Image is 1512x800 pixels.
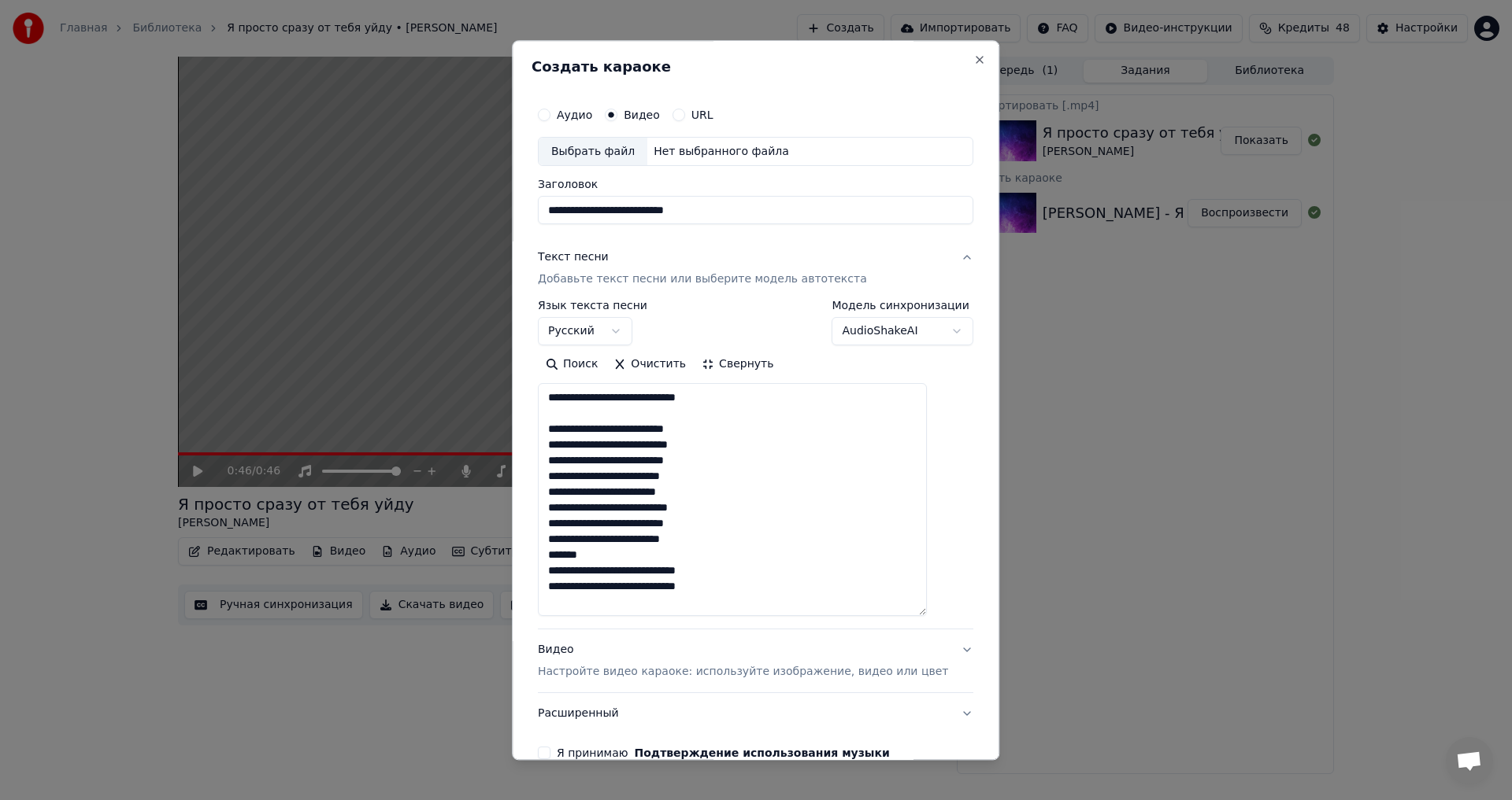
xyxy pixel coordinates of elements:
[538,352,606,378] button: Поиск
[538,630,973,693] button: ВидеоНастройте видео караоке: используйте изображение, видео или цвет
[538,665,948,680] p: Настройте видео караоке: используйте изображение, видео или цвет
[538,179,973,190] label: Заголовок
[539,138,647,166] div: Выбрать файл
[538,643,948,680] div: Видео
[538,250,609,266] div: Текст песни
[557,748,890,759] label: Я принимаю
[532,60,980,74] h2: Создать караоке
[694,352,781,378] button: Свернуть
[691,109,713,120] label: URL
[606,352,695,378] button: Очистить
[557,109,592,120] label: Аудио
[538,272,867,288] p: Добавьте текст песни или выберите модель автотекста
[647,144,795,160] div: Нет выбранного файла
[635,748,890,759] button: Я принимаю
[538,300,973,629] div: Текст песниДобавьте текст песни или выберите модель автотекста
[538,238,973,300] button: Текст песниДобавьте текст песни или выберите модель автотекста
[538,300,647,312] label: Язык текста песни
[832,300,974,312] label: Модель синхронизации
[624,109,660,120] label: Видео
[538,694,973,735] button: Расширенный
